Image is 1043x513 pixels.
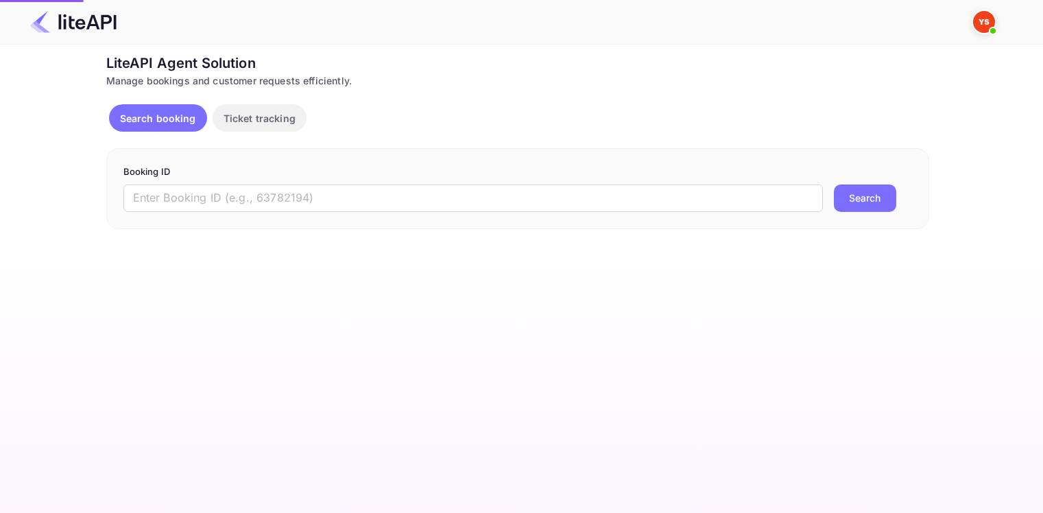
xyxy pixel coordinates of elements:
div: LiteAPI Agent Solution [106,53,929,73]
p: Booking ID [123,165,912,179]
input: Enter Booking ID (e.g., 63782194) [123,184,823,212]
button: Search [834,184,896,212]
p: Search booking [120,111,196,126]
p: Ticket tracking [224,111,296,126]
div: Manage bookings and customer requests efficiently. [106,73,929,88]
img: Yandex Support [973,11,995,33]
img: LiteAPI Logo [30,11,117,33]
